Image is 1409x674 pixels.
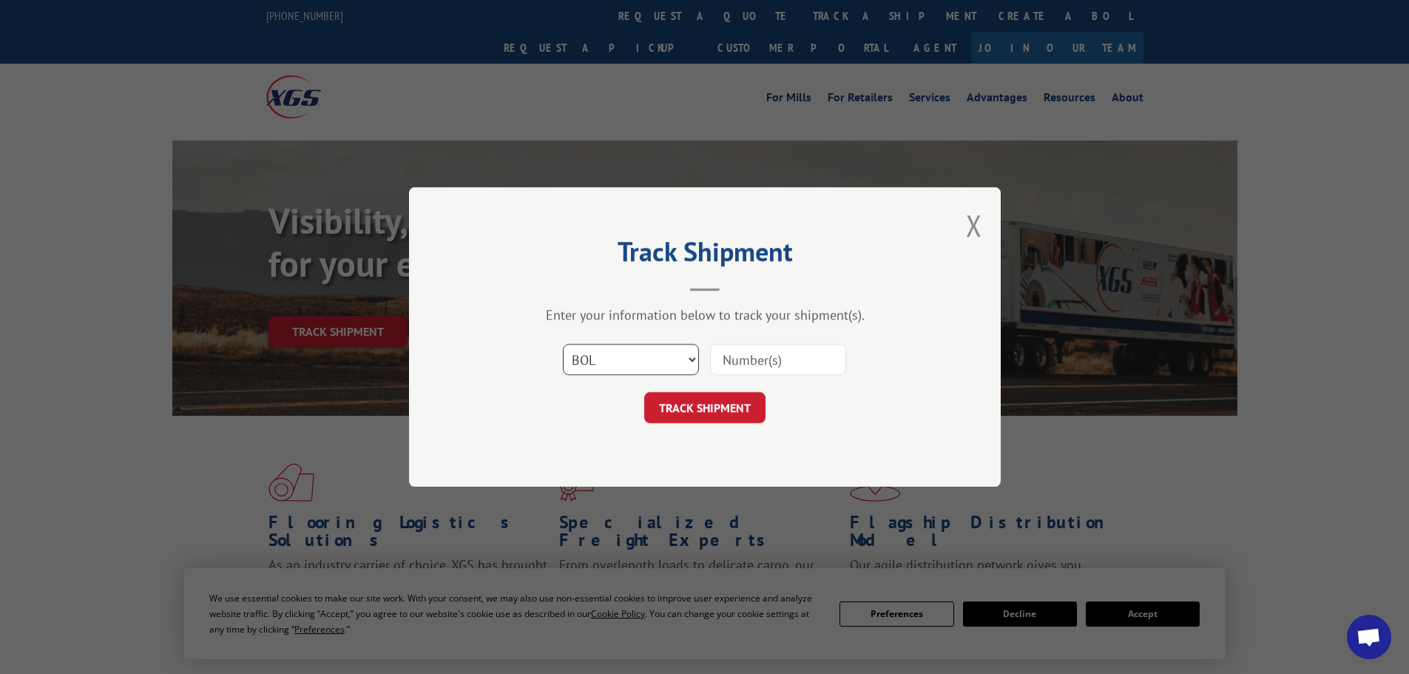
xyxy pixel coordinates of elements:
button: Close modal [966,206,982,245]
div: Enter your information below to track your shipment(s). [483,306,927,323]
div: Open chat [1347,615,1391,659]
input: Number(s) [710,344,846,375]
button: TRACK SHIPMENT [644,392,766,423]
h2: Track Shipment [483,241,927,269]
